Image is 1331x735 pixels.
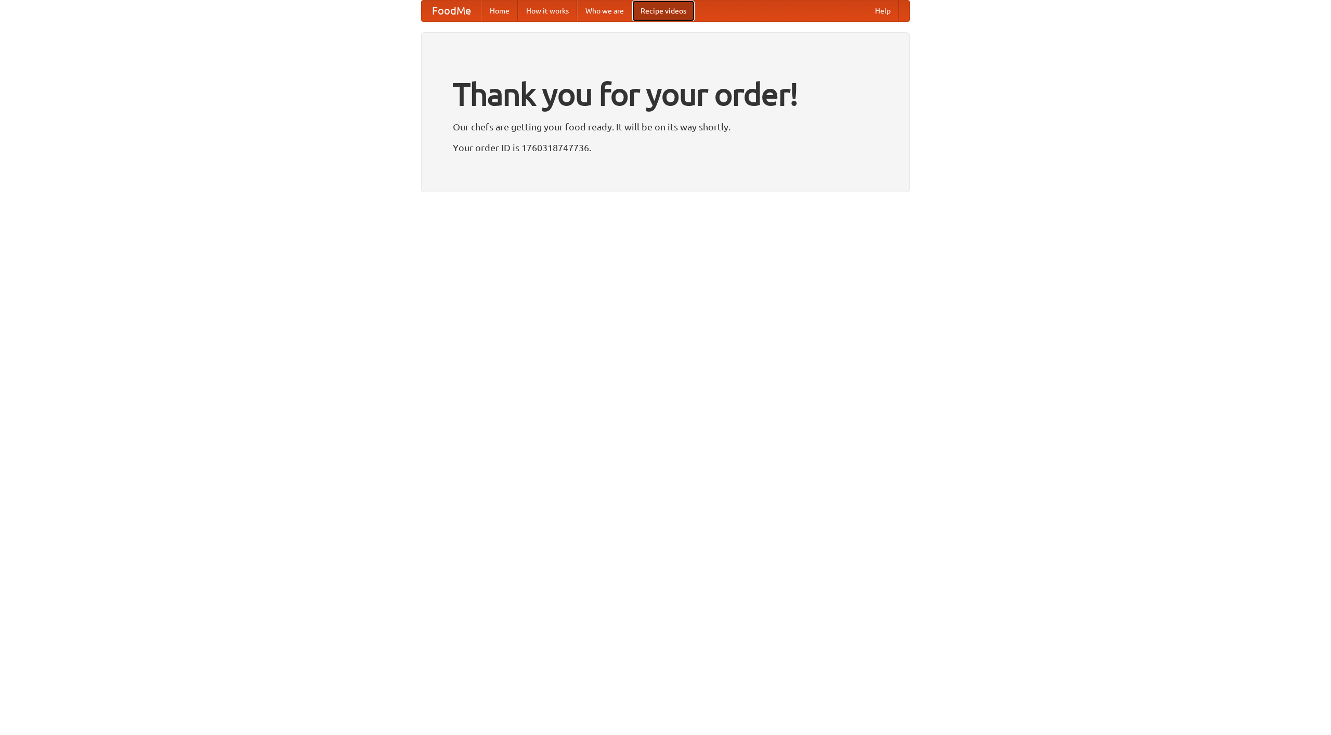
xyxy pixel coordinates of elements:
a: Help [867,1,899,21]
h1: Thank you for your order! [453,69,878,119]
a: Recipe videos [632,1,695,21]
a: Who we are [577,1,632,21]
p: Your order ID is 1760318747736. [453,140,878,155]
p: Our chefs are getting your food ready. It will be on its way shortly. [453,119,878,135]
a: FoodMe [422,1,481,21]
a: How it works [518,1,577,21]
a: Home [481,1,518,21]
